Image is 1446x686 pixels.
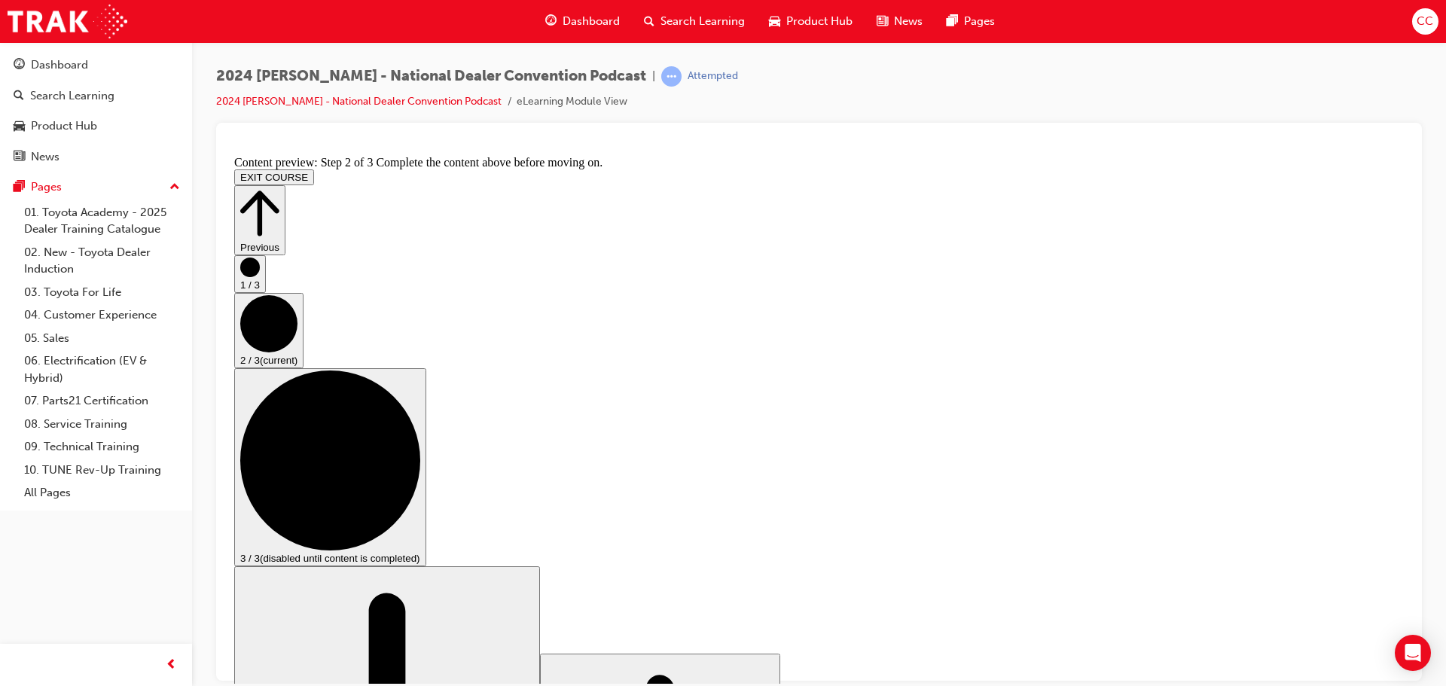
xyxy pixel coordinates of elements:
[12,130,32,141] span: 1 / 3
[18,389,186,413] a: 07. Parts21 Certification
[18,201,186,241] a: 01. Toyota Academy - 2025 Dealer Training Catalogue
[6,112,186,140] a: Product Hub
[644,12,654,31] span: search-icon
[31,148,59,166] div: News
[6,143,186,171] a: News
[216,68,646,85] span: 2024 [PERSON_NAME] - National Dealer Convention Podcast
[6,6,1176,20] div: Content preview: Step 2 of 3 Complete the content above before moving on.
[14,181,25,194] span: pages-icon
[1412,8,1438,35] button: CC
[18,349,186,389] a: 06. Electrification (EV & Hybrid)
[18,459,186,482] a: 10. TUNE Rev-Up Training
[30,87,114,105] div: Search Learning
[12,403,32,414] span: 3 / 3
[545,12,557,31] span: guage-icon
[947,12,958,31] span: pages-icon
[12,205,32,216] span: 2 / 3
[661,66,682,87] span: learningRecordVerb_ATTEMPT-icon
[786,13,853,30] span: Product Hub
[18,241,186,281] a: 02. New - Toyota Dealer Induction
[18,303,186,327] a: 04. Customer Experience
[877,12,888,31] span: news-icon
[18,481,186,505] a: All Pages
[14,120,25,133] span: car-icon
[6,35,57,105] button: Previous
[652,68,655,85] span: |
[517,93,627,111] li: eLearning Module View
[757,6,865,37] a: car-iconProduct Hub
[6,218,198,416] button: 3 / 3(disabled until content is completed)
[660,13,745,30] span: Search Learning
[216,95,502,108] a: 2024 [PERSON_NAME] - National Dealer Convention Podcast
[18,327,186,350] a: 05. Sales
[14,90,24,103] span: search-icon
[1417,13,1433,30] span: CC
[32,403,192,414] span: (disabled until content is completed)
[166,656,177,675] span: prev-icon
[14,151,25,164] span: news-icon
[18,281,186,304] a: 03. Toyota For Life
[894,13,923,30] span: News
[6,48,186,173] button: DashboardSearch LearningProduct HubNews
[769,12,780,31] span: car-icon
[12,92,51,103] span: Previous
[563,13,620,30] span: Dashboard
[935,6,1007,37] a: pages-iconPages
[6,173,186,201] button: Pages
[632,6,757,37] a: search-iconSearch Learning
[6,51,186,79] a: Dashboard
[31,56,88,74] div: Dashboard
[688,69,738,84] div: Attempted
[964,13,995,30] span: Pages
[865,6,935,37] a: news-iconNews
[533,6,632,37] a: guage-iconDashboard
[6,105,38,143] button: 1 / 3
[6,20,86,35] button: EXIT COURSE
[18,435,186,459] a: 09. Technical Training
[18,413,186,436] a: 08. Service Training
[6,143,75,218] button: 2 / 3(current)
[8,5,127,38] img: Trak
[6,82,186,110] a: Search Learning
[169,178,180,197] span: up-icon
[1395,635,1431,671] div: Open Intercom Messenger
[31,178,62,196] div: Pages
[31,117,97,135] div: Product Hub
[14,59,25,72] span: guage-icon
[32,205,69,216] span: (current)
